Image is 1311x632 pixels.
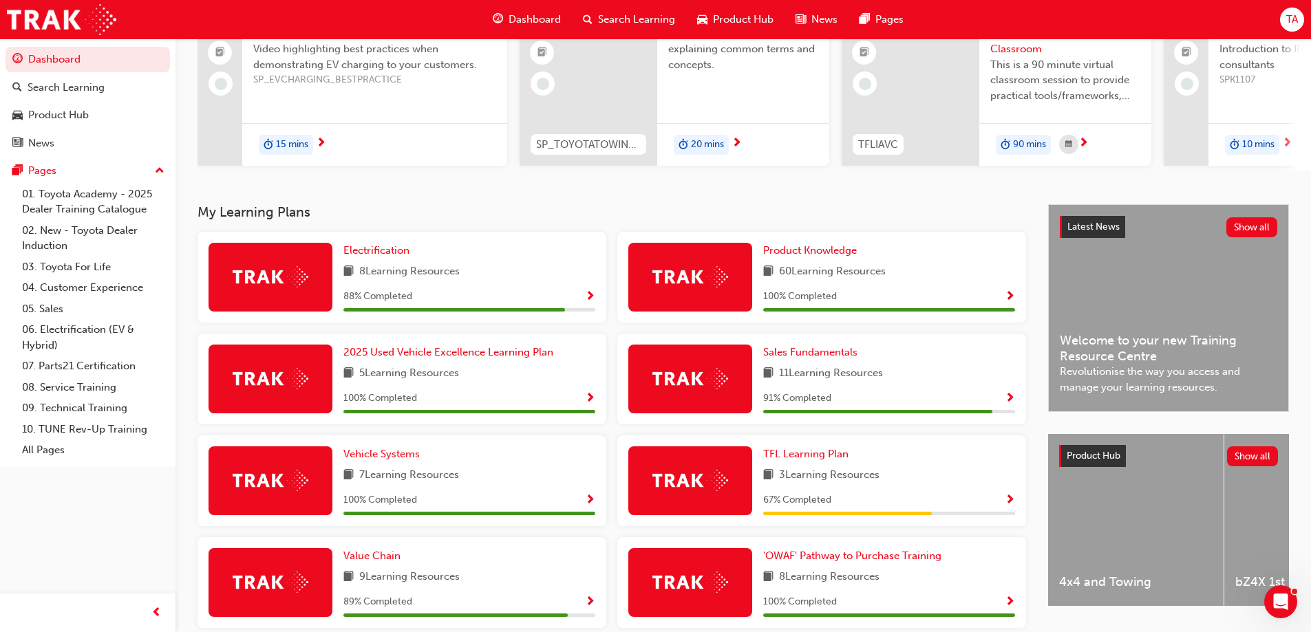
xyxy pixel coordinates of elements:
span: car-icon [12,109,23,122]
a: 2025 Used Vehicle Excellence Learning Plan [343,345,559,360]
span: booktick-icon [860,44,869,62]
button: Show Progress [1005,390,1015,407]
button: Show Progress [585,288,595,305]
span: Value Chain [343,549,401,562]
span: 5 Learning Resources [359,365,459,382]
button: TA [1280,8,1304,32]
span: News [811,12,838,28]
a: 01. Toyota Academy - 2025 Dealer Training Catalogue [17,184,170,220]
button: Show Progress [1005,288,1015,305]
button: Show Progress [585,390,595,407]
img: Trak [233,571,308,593]
span: TFL Learning Plan [763,448,849,460]
a: 05. Sales [17,298,170,320]
span: search-icon [583,11,593,28]
span: book-icon [763,365,774,382]
span: Electrification [343,244,409,257]
a: search-iconSearch Learning [572,6,686,34]
span: 100 % Completed [763,289,837,305]
img: Trak [652,470,728,491]
a: Product Knowledge [763,243,862,259]
span: duration-icon [264,136,273,154]
span: pages-icon [12,165,23,177]
span: duration-icon [679,136,688,154]
span: Introduction to Towing basics, explaining common terms and concepts. [668,26,818,73]
button: Show Progress [1005,593,1015,611]
button: Pages [6,158,170,184]
a: 10. TUNE Rev-Up Training [17,419,170,440]
iframe: Intercom live chat [1264,585,1297,618]
span: 9 Learning Resources [359,569,460,586]
img: Trak [233,470,308,491]
a: Search Learning [6,75,170,100]
span: TA [1286,12,1298,28]
span: 8 Learning Resources [779,569,880,586]
img: Trak [652,266,728,287]
span: SP_TOYOTATOWING_0424 [536,137,641,153]
a: Electrification [343,243,415,259]
span: Show Progress [585,393,595,405]
span: search-icon [12,82,22,94]
span: 90 mins [1013,137,1046,153]
span: 10 mins [1242,137,1275,153]
span: booktick-icon [1182,44,1191,62]
span: 89 % Completed [343,594,412,610]
a: All Pages [17,439,170,461]
a: Vehicle Systems [343,446,425,462]
a: 09. Technical Training [17,397,170,419]
span: learningRecordVerb_NONE-icon [1181,78,1193,90]
a: 07. Parts21 Certification [17,356,170,377]
span: Video highlighting best practices when demonstrating EV charging to your customers. [253,41,496,72]
span: Product Hub [1067,450,1120,461]
span: learningRecordVerb_NONE-icon [537,78,549,90]
a: 06. Electrification (EV & Hybrid) [17,319,170,356]
img: Trak [652,368,728,389]
div: Pages [28,163,56,179]
button: Show all [1226,217,1278,237]
span: calendar-icon [1065,136,1072,153]
span: duration-icon [1001,136,1010,154]
div: News [28,135,54,151]
a: 4x4 and Towing [1048,434,1224,606]
span: 11 Learning Resources [779,365,883,382]
span: news-icon [796,11,806,28]
a: News [6,131,170,156]
span: 100 % Completed [343,492,417,508]
span: Product Knowledge [763,244,857,257]
a: TFL Learning Plan [763,446,854,462]
span: Revolutionise the way you access and manage your learning resources. [1060,364,1277,395]
span: car-icon [697,11,707,28]
a: news-iconNews [785,6,849,34]
span: Vehicle Systems [343,448,420,460]
span: book-icon [343,467,354,484]
span: SP_EVCHARGING_BESTPRACTICE [253,72,496,88]
span: up-icon [155,162,164,180]
a: Value Chain [343,548,406,564]
span: Show Progress [1005,494,1015,507]
span: TFLIAVC [858,137,898,153]
span: Show Progress [585,596,595,609]
span: Product Hub [713,12,774,28]
button: Show Progress [585,593,595,611]
span: book-icon [763,263,774,281]
span: book-icon [343,569,354,586]
span: 8 Learning Resources [359,263,460,281]
div: Product Hub [28,107,89,123]
span: book-icon [763,467,774,484]
img: Trak [233,266,308,287]
span: 'OWAF' Pathway to Purchase Training [763,549,941,562]
span: next-icon [1282,138,1292,150]
span: Show Progress [585,291,595,303]
span: book-icon [343,365,354,382]
img: Trak [7,4,116,35]
a: 03. Toyota For Life [17,257,170,278]
a: 08. Service Training [17,377,170,398]
a: Latest NewsShow allWelcome to your new Training Resource CentreRevolutionise the way you access a... [1048,204,1289,412]
div: Search Learning [28,80,105,96]
span: next-icon [732,138,742,150]
span: Sales Fundamentals [763,346,857,358]
span: 100 % Completed [763,594,837,610]
span: Show Progress [1005,596,1015,609]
